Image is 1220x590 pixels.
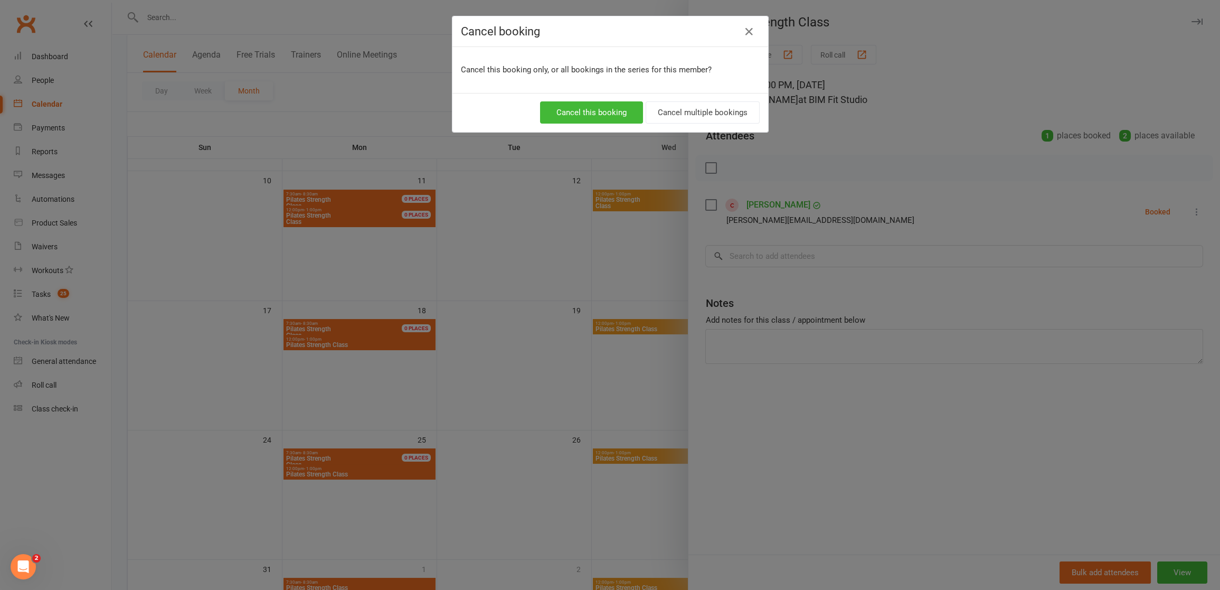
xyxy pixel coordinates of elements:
[741,23,758,40] button: Close
[32,554,41,563] span: 2
[540,101,643,124] button: Cancel this booking
[461,25,760,38] h4: Cancel booking
[646,101,760,124] button: Cancel multiple bookings
[11,554,36,579] iframe: Intercom live chat
[461,63,760,76] p: Cancel this booking only, or all bookings in the series for this member?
